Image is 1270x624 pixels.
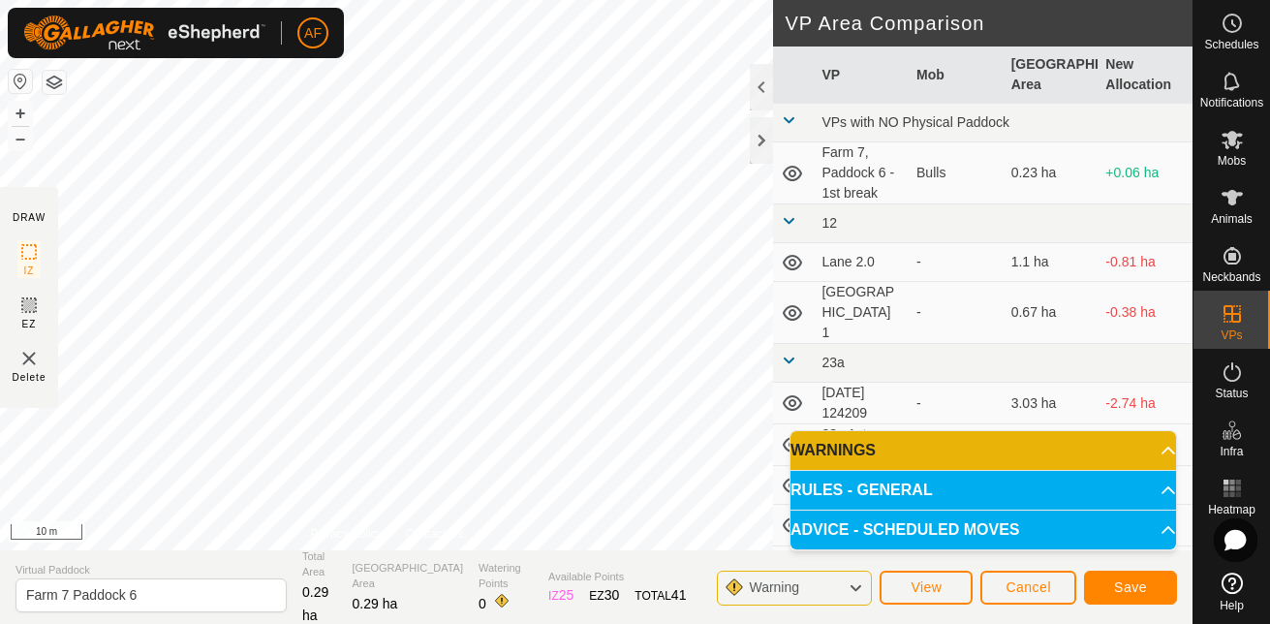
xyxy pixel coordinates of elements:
[1202,271,1260,283] span: Neckbands
[814,142,909,204] td: Farm 7, Paddock 6 - 1st break
[1208,504,1255,515] span: Heatmap
[814,47,909,104] th: VP
[1098,383,1193,424] td: -2.74 ha
[790,431,1176,470] p-accordion-header: WARNINGS
[353,560,464,592] span: [GEOGRAPHIC_DATA] Area
[909,47,1004,104] th: Mob
[1114,579,1147,595] span: Save
[635,585,686,606] div: TOTAL
[304,23,322,44] span: AF
[821,355,844,370] span: 23a
[790,471,1176,510] p-accordion-header: RULES - GENERAL
[1098,47,1193,104] th: New Allocation
[302,548,337,580] span: Total Area
[911,579,942,595] span: View
[1004,142,1099,204] td: 0.23 ha
[24,264,35,278] span: IZ
[353,596,398,611] span: 0.29 ha
[916,163,996,183] div: Bulls
[604,587,620,603] span: 30
[1193,565,1270,619] a: Help
[1004,47,1099,104] th: [GEOGRAPHIC_DATA] Area
[916,393,996,414] div: -
[1098,424,1193,466] td: -1.72 ha
[1004,383,1099,424] td: 3.03 ha
[916,252,996,272] div: -
[15,562,287,578] span: Virtual Paddock
[9,102,32,125] button: +
[479,596,486,611] span: 0
[22,317,37,331] span: EZ
[1220,446,1243,457] span: Infra
[23,16,265,50] img: Gallagher Logo
[821,215,837,231] span: 12
[814,383,909,424] td: [DATE] 124209
[1221,329,1242,341] span: VPs
[589,585,619,606] div: EZ
[1211,213,1253,225] span: Animals
[406,525,463,543] a: Contact Us
[790,511,1176,549] p-accordion-header: ADVICE - SCHEDULED MOVES
[1204,39,1258,50] span: Schedules
[790,483,933,498] span: RULES - GENERAL
[1098,142,1193,204] td: +0.06 ha
[1218,155,1246,167] span: Mobs
[980,571,1076,605] button: Cancel
[13,370,46,385] span: Delete
[1215,388,1248,399] span: Status
[559,587,574,603] span: 25
[814,282,909,344] td: [GEOGRAPHIC_DATA] 1
[479,560,533,592] span: Watering Points
[1004,243,1099,282] td: 1.1 ha
[785,12,1193,35] h2: VP Area Comparison
[43,71,66,94] button: Map Layers
[821,114,1009,130] span: VPs with NO Physical Paddock
[1098,282,1193,344] td: -0.38 ha
[9,127,32,150] button: –
[1098,243,1193,282] td: -0.81 ha
[749,579,799,595] span: Warning
[814,424,909,466] td: 23a 1st break
[790,522,1019,538] span: ADVICE - SCHEDULED MOVES
[9,70,32,93] button: Reset Map
[1004,424,1099,466] td: 2.01 ha
[1200,97,1263,109] span: Notifications
[1006,579,1051,595] span: Cancel
[1084,571,1177,605] button: Save
[548,585,573,606] div: IZ
[548,569,686,585] span: Available Points
[1004,282,1099,344] td: 0.67 ha
[671,587,687,603] span: 41
[310,525,383,543] a: Privacy Policy
[880,571,973,605] button: View
[916,302,996,323] div: -
[13,210,46,225] div: DRAW
[814,243,909,282] td: Lane 2.0
[1220,600,1244,611] span: Help
[302,584,328,623] span: 0.29 ha
[790,443,876,458] span: WARNINGS
[17,347,41,370] img: VP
